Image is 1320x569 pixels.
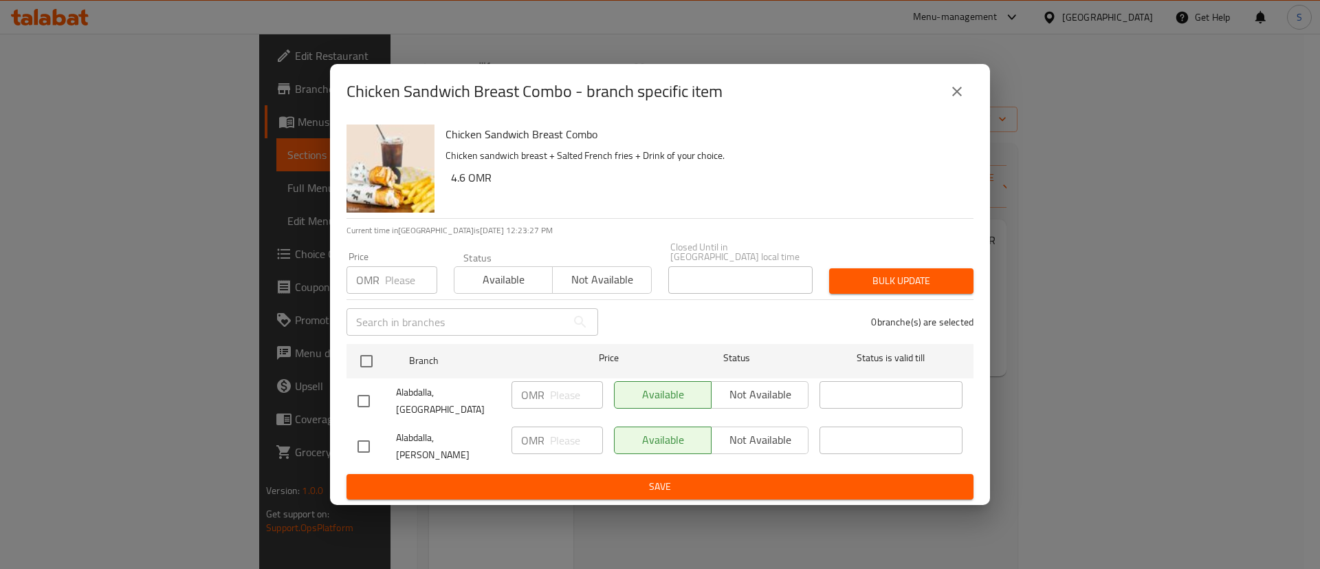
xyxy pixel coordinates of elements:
[460,270,547,290] span: Available
[871,315,973,329] p: 0 branche(s) are selected
[550,381,603,409] input: Please enter price
[552,266,651,294] button: Not available
[385,266,437,294] input: Please enter price
[356,272,379,288] p: OMR
[346,224,973,237] p: Current time in [GEOGRAPHIC_DATA] is [DATE] 12:23:27 PM
[550,427,603,454] input: Please enter price
[563,350,654,367] span: Price
[840,272,962,290] span: Bulk update
[357,478,962,495] span: Save
[558,270,646,290] span: Not available
[346,80,723,103] h2: Chicken Sandwich Breast Combo - branch specific item
[451,168,962,187] h6: 4.6 OMR
[396,429,500,464] span: Alabdalla, [PERSON_NAME]
[521,432,544,449] p: OMR
[346,125,434,213] img: Chicken Sandwich Breast Combo
[454,266,553,294] button: Available
[829,268,973,294] button: Bulk update
[396,384,500,418] span: Alabdalla, [GEOGRAPHIC_DATA]
[521,387,544,403] p: OMR
[665,350,808,367] span: Status
[346,308,566,336] input: Search in branches
[445,147,962,164] p: Chicken sandwich breast + Salted French fries + Drink of your choice.
[445,125,962,144] h6: Chicken Sandwich Breast Combo
[346,474,973,500] button: Save
[940,75,973,108] button: close
[409,352,552,369] span: Branch
[819,350,962,367] span: Status is valid till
